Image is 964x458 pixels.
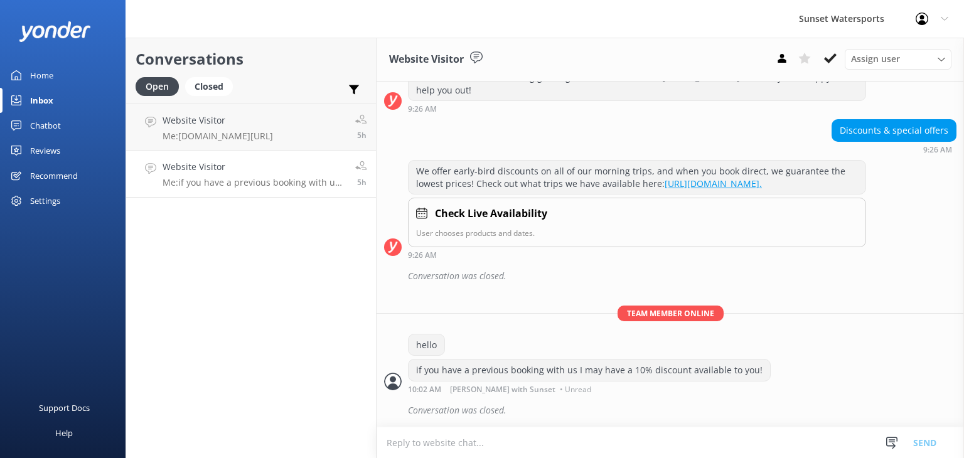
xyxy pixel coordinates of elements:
[416,227,858,239] p: User chooses products and dates.
[30,113,61,138] div: Chatbot
[408,250,866,259] div: Sep 11 2025 08:26am (UTC -05:00) America/Cancun
[163,160,346,174] h4: Website Visitor
[832,120,956,141] div: Discounts & special offers
[185,79,239,93] a: Closed
[39,395,90,420] div: Support Docs
[408,386,441,393] strong: 10:02 AM
[409,334,444,356] div: hello
[185,77,233,96] div: Closed
[384,400,956,421] div: 2025-09-11T15:36:43.616
[408,104,866,113] div: Sep 11 2025 08:26am (UTC -05:00) America/Cancun
[409,359,770,381] div: if you have a previous booking with us I may have a 10% discount available to you!
[409,161,865,194] div: We offer early-bird discounts on all of our morning trips, and when you book direct, we guarantee...
[163,177,346,188] p: Me: if you have a previous booking with us I may have a 10% discount available to you!
[408,105,437,113] strong: 9:26 AM
[618,306,724,321] span: Team member online
[55,420,73,445] div: Help
[845,49,951,69] div: Assign User
[30,188,60,213] div: Settings
[408,385,771,393] div: Sep 11 2025 09:02am (UTC -05:00) America/Cancun
[30,63,53,88] div: Home
[923,146,952,154] strong: 9:26 AM
[408,400,956,421] div: Conversation was closed.
[409,67,865,100] div: For discounts as a returning guest, give our office a call at [PHONE_NUMBER], and they'll be happ...
[560,386,591,393] span: • Unread
[832,145,956,154] div: Sep 11 2025 08:26am (UTC -05:00) America/Cancun
[450,386,555,393] span: [PERSON_NAME] with Sunset
[30,88,53,113] div: Inbox
[136,79,185,93] a: Open
[163,130,273,142] p: Me: [DOMAIN_NAME][URL]
[389,51,464,68] h3: Website Visitor
[665,178,762,189] a: [URL][DOMAIN_NAME].
[851,52,900,66] span: Assign user
[136,47,367,71] h2: Conversations
[19,21,91,42] img: yonder-white-logo.png
[126,104,376,151] a: Website VisitorMe:[DOMAIN_NAME][URL]5h
[30,163,78,188] div: Recommend
[136,77,179,96] div: Open
[384,265,956,287] div: 2025-09-11T14:02:15.052
[357,130,367,141] span: Sep 11 2025 09:07am (UTC -05:00) America/Cancun
[126,151,376,198] a: Website VisitorMe:if you have a previous booking with us I may have a 10% discount available to y...
[30,138,60,163] div: Reviews
[163,114,273,127] h4: Website Visitor
[435,206,547,222] h4: Check Live Availability
[408,265,956,287] div: Conversation was closed.
[357,177,367,188] span: Sep 11 2025 09:02am (UTC -05:00) America/Cancun
[408,252,437,259] strong: 9:26 AM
